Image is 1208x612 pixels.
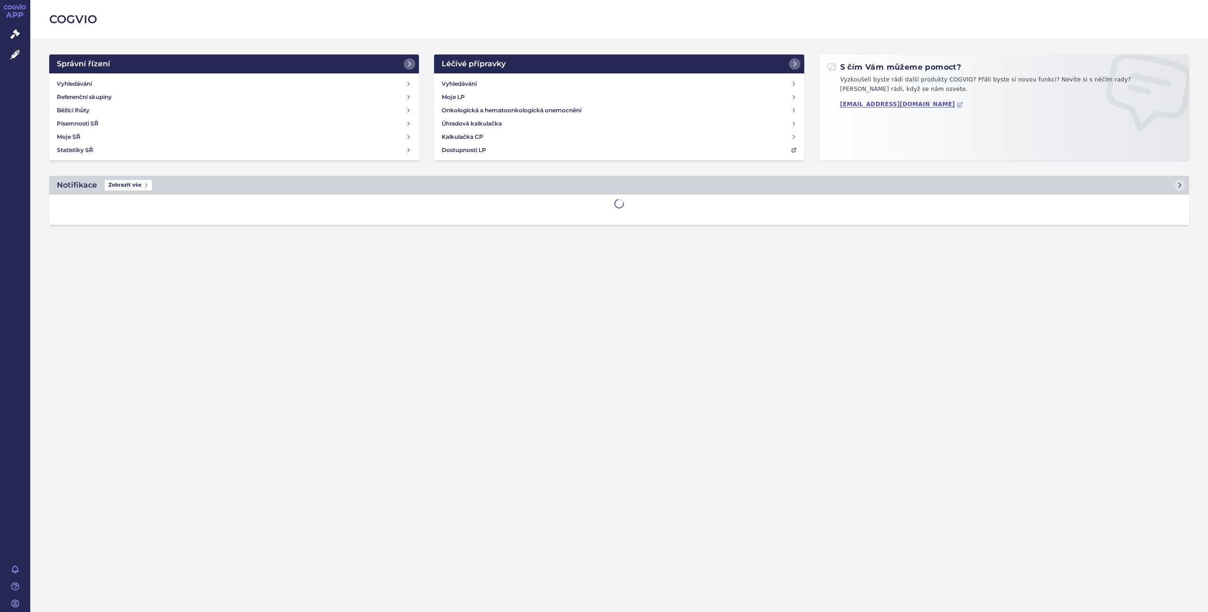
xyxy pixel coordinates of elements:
[442,92,465,102] h4: Moje LP
[53,90,415,104] a: Referenční skupiny
[57,132,80,142] h4: Moje SŘ
[434,54,804,73] a: Léčivé přípravky
[442,106,581,115] h4: Onkologická a hematoonkologická onemocnění
[57,79,92,89] h4: Vyhledávání
[442,79,477,89] h4: Vyhledávání
[442,58,506,70] h2: Léčivé přípravky
[442,145,486,155] h4: Dostupnosti LP
[438,117,800,130] a: Úhradová kalkulačka
[827,62,961,72] h2: S čím Vám můžeme pomoct?
[442,119,502,128] h4: Úhradová kalkulačka
[53,104,415,117] a: Běžící lhůty
[53,77,415,90] a: Vyhledávání
[438,77,800,90] a: Vyhledávání
[57,92,112,102] h4: Referenční skupiny
[442,132,483,142] h4: Kalkulačka CP
[827,75,1181,98] p: Vyzkoušeli byste rádi další produkty COGVIO? Přáli byste si novou funkci? Nevíte si s něčím rady?...
[53,117,415,130] a: Písemnosti SŘ
[840,101,964,108] a: [EMAIL_ADDRESS][DOMAIN_NAME]
[105,180,152,190] span: Zobrazit vše
[57,145,93,155] h4: Statistiky SŘ
[57,180,97,191] h2: Notifikace
[49,11,1189,27] h2: COGVIO
[57,106,89,115] h4: Běžící lhůty
[53,144,415,157] a: Statistiky SŘ
[57,58,110,70] h2: Správní řízení
[438,104,800,117] a: Onkologická a hematoonkologická onemocnění
[53,130,415,144] a: Moje SŘ
[57,119,98,128] h4: Písemnosti SŘ
[438,144,800,157] a: Dostupnosti LP
[438,90,800,104] a: Moje LP
[49,54,419,73] a: Správní řízení
[49,176,1189,195] a: NotifikaceZobrazit vše
[438,130,800,144] a: Kalkulačka CP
